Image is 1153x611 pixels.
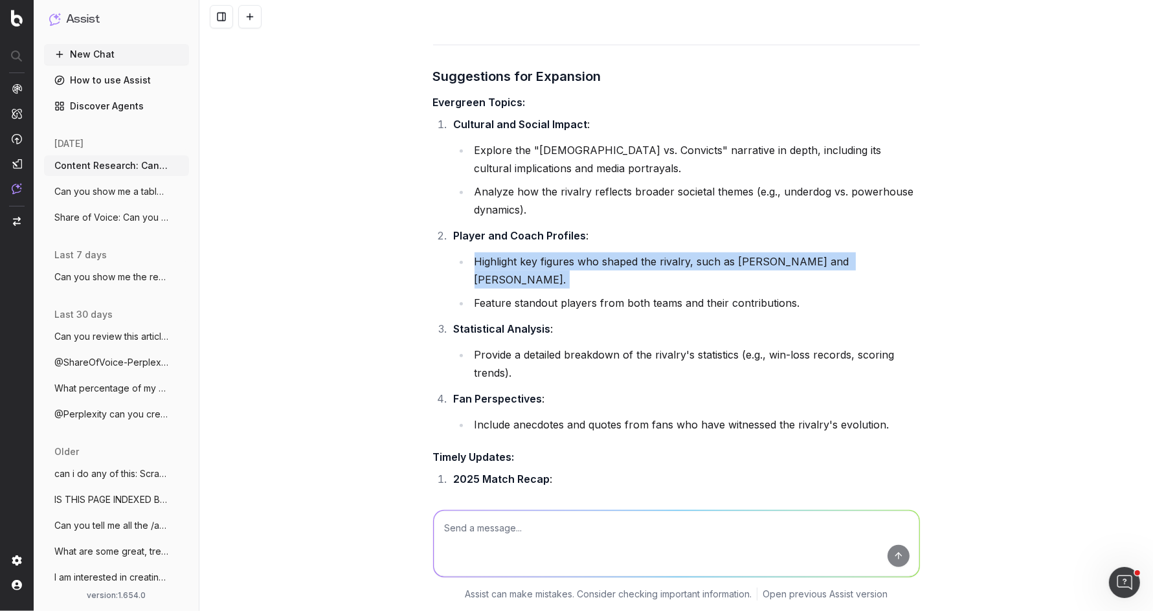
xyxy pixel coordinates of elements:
li: Provide a detailed breakdown of the rivalry's statistics (e.g., win-loss records, scoring trends). [471,346,920,382]
p: Assist can make mistakes. Consider checking important information. [465,588,752,601]
h4: Evergreen Topics: [433,94,920,110]
button: Can you show me the redirect issues on m [44,267,189,287]
button: @ShareOfVoice-Perplexity What can you sh [44,352,189,373]
iframe: Intercom live chat [1109,567,1140,598]
span: Can you show me the redirect issues on m [54,271,168,283]
span: IS THIS PAGE INDEXED BY GOOGLE [URL] [54,493,168,506]
button: IS THIS PAGE INDEXED BY GOOGLE [URL] [44,489,189,510]
strong: 2025 Match Recap [454,472,550,485]
button: Can you tell me all the /articles/ pages [44,515,189,536]
img: Activation [12,133,22,144]
span: Can you review this article: [URL] [54,330,168,343]
a: How to use Assist [44,70,189,91]
img: Assist [49,13,61,25]
img: Botify logo [11,10,23,27]
a: Open previous Assist version [763,588,888,601]
strong: Fan Perspectives [454,392,543,405]
span: can i do any of this: Scrape top competi [54,467,168,480]
li: : [450,390,920,434]
h3: Suggestions for Expansion [433,66,920,87]
button: Can you review this article: [URL] [44,326,189,347]
span: [DATE] [54,137,84,150]
span: Content Research: Can you review this a [54,159,168,172]
li: : [450,320,920,382]
li: : [450,115,920,219]
button: What percentage of my /articles/ pages h [44,378,189,399]
img: Setting [12,555,22,566]
span: I am interested in creating some long-fo [54,571,168,584]
strong: Cultural and Social Impact [454,118,588,131]
span: last 7 days [54,249,107,261]
button: Assist [49,10,184,28]
button: I am interested in creating some long-fo [44,567,189,588]
img: Switch project [13,217,21,226]
img: Assist [12,183,22,194]
img: My account [12,580,22,590]
button: What are some great, trending topics I s [44,541,189,562]
button: @Perplexity can you create Nunjucks scri [44,404,189,425]
img: Studio [12,159,22,169]
li: Analyze how the rivalry reflects broader societal themes (e.g., underdog vs. powerhouse dynamics). [471,183,920,219]
li: Feature standout players from both teams and their contributions. [471,294,920,312]
button: can i do any of this: Scrape top competi [44,463,189,484]
span: Can you tell me all the /articles/ pages [54,519,168,532]
a: Discover Agents [44,96,189,117]
span: What are some great, trending topics I s [54,545,168,558]
span: @Perplexity can you create Nunjucks scri [54,408,168,421]
div: version: 1.654.0 [49,590,184,601]
h1: Assist [66,10,100,28]
li: Explore the "[DEMOGRAPHIC_DATA] vs. Convicts" narrative in depth, including its cultural implicat... [471,141,920,177]
img: Analytics [12,83,22,94]
button: New Chat [44,44,189,65]
span: @ShareOfVoice-Perplexity What can you sh [54,356,168,369]
li: Highlight key figures who shaped the rivalry, such as [PERSON_NAME] and [PERSON_NAME]. [471,252,920,289]
button: Can you show me a table of all of the cr [44,181,189,202]
span: Can you show me a table of all of the cr [54,185,168,198]
button: Share of Voice: Can you show me the Goo [44,207,189,228]
button: Content Research: Can you review this a [44,155,189,176]
li: : [450,227,920,312]
span: last 30 days [54,308,113,321]
li: : [450,470,920,537]
h4: Timely Updates: [433,449,920,465]
img: Intelligence [12,108,22,119]
span: What percentage of my /articles/ pages h [54,382,168,395]
span: Share of Voice: Can you show me the Goo [54,211,168,224]
strong: Player and Coach Profiles [454,229,587,242]
span: older [54,445,79,458]
li: Include anecdotes and quotes from fans who have witnessed the rivalry's evolution. [471,416,920,434]
strong: Statistical Analysis [454,322,551,335]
